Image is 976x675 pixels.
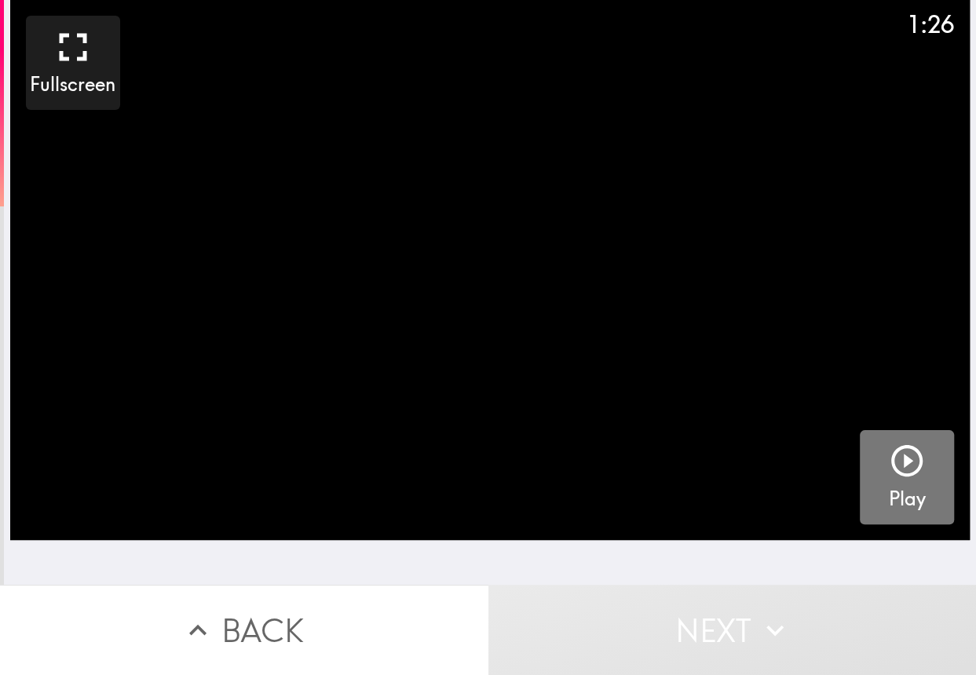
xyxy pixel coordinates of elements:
[860,430,954,524] button: Play
[907,8,954,41] div: 1:26
[889,486,926,513] h5: Play
[26,16,120,110] button: Fullscreen
[30,71,115,98] h5: Fullscreen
